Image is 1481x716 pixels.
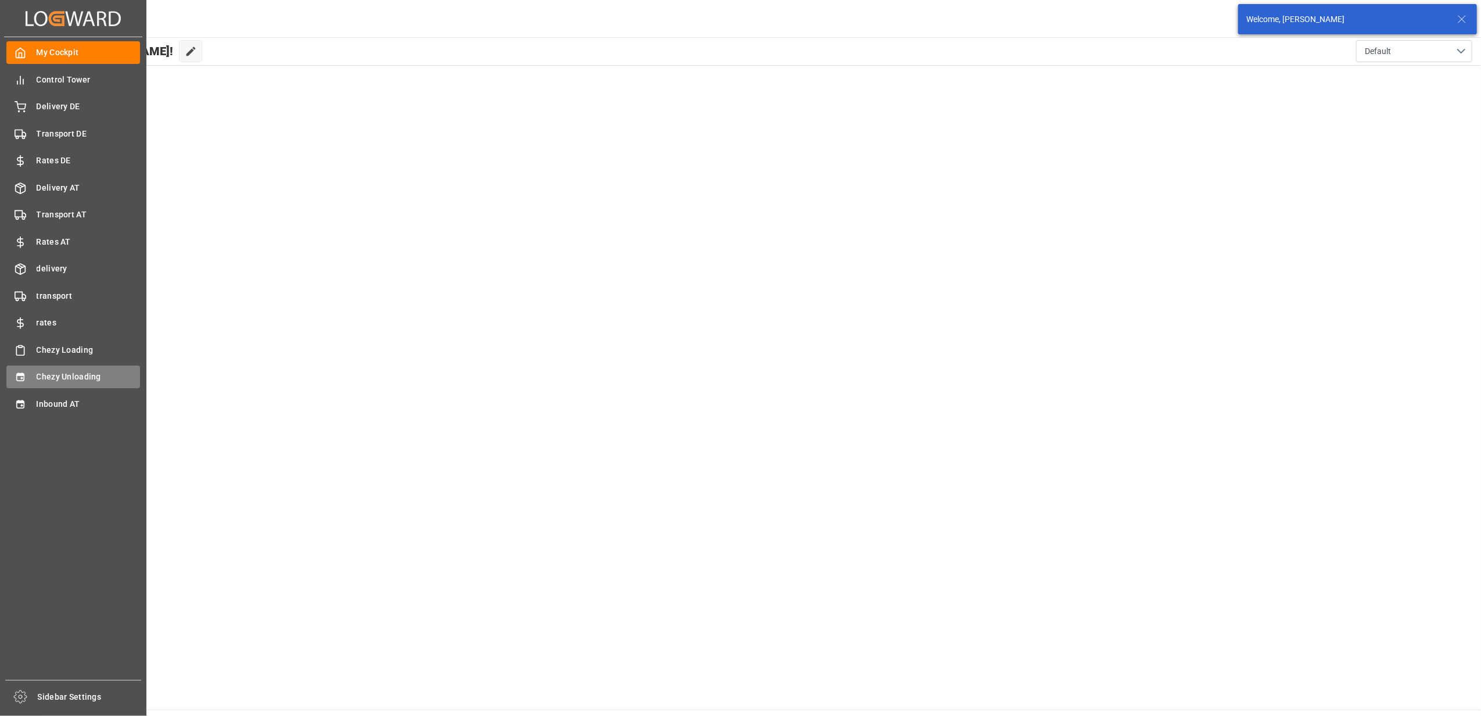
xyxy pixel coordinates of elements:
a: Rates AT [6,230,140,253]
span: Delivery DE [37,101,141,113]
span: delivery [37,263,141,275]
span: Delivery AT [37,182,141,194]
a: Delivery AT [6,176,140,199]
span: Sidebar Settings [38,691,142,703]
a: Delivery DE [6,95,140,118]
span: Inbound AT [37,398,141,410]
a: Transport AT [6,203,140,226]
span: Rates AT [37,236,141,248]
span: Transport DE [37,128,141,140]
span: transport [37,290,141,302]
a: Inbound AT [6,392,140,415]
a: Rates DE [6,149,140,172]
span: Chezy Loading [37,344,141,356]
a: My Cockpit [6,41,140,64]
a: delivery [6,257,140,280]
span: Control Tower [37,74,141,86]
a: Chezy Unloading [6,366,140,388]
span: Default [1365,45,1391,58]
a: Chezy Loading [6,338,140,361]
span: rates [37,317,141,329]
span: My Cockpit [37,46,141,59]
a: Transport DE [6,122,140,145]
span: Rates DE [37,155,141,167]
a: transport [6,284,140,307]
button: open menu [1356,40,1472,62]
span: Chezy Unloading [37,371,141,383]
a: rates [6,312,140,334]
span: Transport AT [37,209,141,221]
div: Welcome, [PERSON_NAME] [1246,13,1446,26]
